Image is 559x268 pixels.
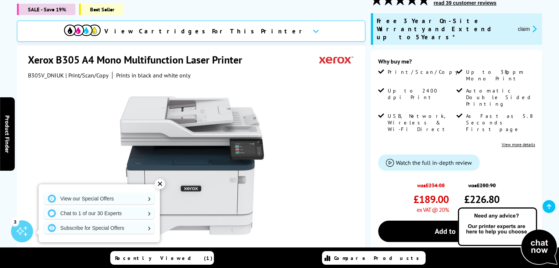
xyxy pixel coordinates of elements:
i: Prints in black and white only [116,72,190,79]
span: Up to 38ppm Mono Print [466,69,533,82]
span: As Fast as 5.8 Seconds First page [466,113,533,133]
span: Free 3 Year On-Site Warranty and Extend up to 5 Years* [377,17,512,41]
a: Chat to 1 of our 30 Experts [44,207,154,219]
a: Recently Viewed (1) [110,251,214,265]
img: Open Live Chat window [456,206,559,267]
img: Xerox B305 [120,94,264,238]
span: B305V_DNIUK [28,72,64,79]
span: View Cartridges For This Printer [104,27,307,35]
span: USB, Network, Wireless & Wi-Fi Direct [388,113,455,133]
span: Product Finder [4,115,11,153]
a: View more details [501,142,535,147]
div: 3 [11,218,19,226]
span: Print/Scan/Copy [388,69,463,75]
span: Best Seller [79,4,123,15]
a: Add to Basket [378,221,535,242]
span: SALE - Save 19% [17,4,75,15]
img: cmyk-icon.svg [64,25,101,36]
img: Xerox [319,53,353,66]
strike: £234.08 [426,182,445,189]
div: Why buy me? [378,58,535,69]
strike: £280.90 [477,182,496,189]
span: was [413,178,449,189]
a: Compare Products [322,251,426,265]
span: Automatic Double Sided Printing [466,87,533,107]
a: Subscribe for Special Offers [44,222,154,234]
span: Compare Products [334,255,423,261]
span: Up to 2400 dpi Print [388,87,455,101]
span: | Print/Scan/Copy [65,72,108,79]
span: was [464,178,499,189]
span: Watch the full in-depth review [396,159,472,166]
span: £226.80 [464,192,499,206]
a: View our Special Offers [44,193,154,204]
span: Recently Viewed (1) [115,255,213,261]
h1: Xerox B305 A4 Mono Multifunction Laser Printer [28,53,250,66]
div: ✕ [155,179,165,189]
span: ex VAT @ 20% [417,206,449,213]
button: promo-description [516,25,539,33]
span: £189.00 [413,192,449,206]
